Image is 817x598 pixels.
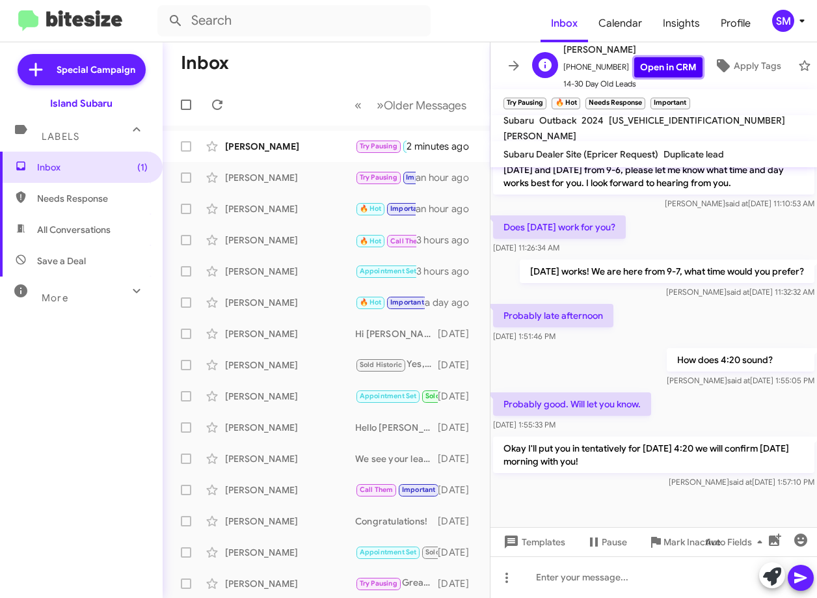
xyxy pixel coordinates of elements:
[416,265,479,278] div: 3 hours ago
[225,202,355,215] div: [PERSON_NAME]
[355,201,416,216] div: Great! We look forward to seeing you then. Have a great weekend!
[416,202,479,215] div: an hour ago
[355,421,438,434] div: Hello [PERSON_NAME]! Thankyou for getting back to me. I am so sorry to hear that you had a less t...
[563,57,703,77] span: [PHONE_NUMBER]
[390,237,424,245] span: Call Them
[402,485,436,494] span: Important
[225,577,355,590] div: [PERSON_NAME]
[634,57,703,77] a: Open in CRM
[360,173,397,182] span: Try Pausing
[360,548,417,556] span: Appointment Set
[225,421,355,434] div: [PERSON_NAME]
[501,530,565,554] span: Templates
[347,92,474,118] nav: Page navigation example
[225,171,355,184] div: [PERSON_NAME]
[695,530,778,554] button: Auto Fields
[493,437,814,473] p: Okay I'll put you in tentatively for [DATE] 4:20 we will confirm [DATE] morning with you!
[50,97,113,110] div: Island Subaru
[438,421,479,434] div: [DATE]
[360,237,382,245] span: 🔥 Hot
[493,243,559,252] span: [DATE] 11:26:34 AM
[42,292,68,304] span: More
[438,359,479,372] div: [DATE]
[588,5,652,42] a: Calendar
[355,327,438,340] div: Hi [PERSON_NAME]! Thank you for getting back to me. I would love to assist you with getting into ...
[225,234,355,247] div: [PERSON_NAME]
[42,131,79,143] span: Labels
[355,232,416,248] div: That's great to hear! Are you available to stop by this weekend to finalize your deal?
[438,577,479,590] div: [DATE]
[406,173,440,182] span: Important
[416,234,479,247] div: 3 hours ago
[438,483,479,496] div: [DATE]
[355,357,438,372] div: Yes, we now have the Forester Hyrbid. We have some here at our showroom available to test drive!
[360,579,397,588] span: Try Pausing
[669,477,814,487] span: [PERSON_NAME] [DATE] 1:57:10 PM
[355,452,438,465] div: We see your lease is coming up soon, when are you available to come in to go over your options?
[37,223,111,236] span: All Conversations
[407,140,479,153] div: 2 minutes ago
[503,130,576,142] span: [PERSON_NAME]
[503,98,546,109] small: Try Pausing
[667,348,814,372] p: How does 4:20 sound?
[609,115,785,126] span: [US_VEHICLE_IDENTIFICATION_NUMBER]
[347,92,369,118] button: Previous
[503,115,534,126] span: Subaru
[360,298,382,306] span: 🔥 Hot
[710,5,761,42] a: Profile
[390,204,424,213] span: Important
[438,327,479,340] div: [DATE]
[563,77,703,90] span: 14-30 Day Old Leads
[225,483,355,496] div: [PERSON_NAME]
[650,98,690,109] small: Important
[490,530,576,554] button: Templates
[761,10,803,32] button: SM
[137,161,148,174] span: (1)
[355,515,438,528] div: Congratulations!
[225,327,355,340] div: [PERSON_NAME]
[355,170,416,185] div: Ok
[493,420,556,429] span: [DATE] 1:55:33 PM
[637,530,731,554] button: Mark Inactive
[541,5,588,42] a: Inbox
[360,267,417,275] span: Appointment Set
[705,530,768,554] span: Auto Fields
[438,390,479,403] div: [DATE]
[181,53,229,74] h1: Inbox
[225,265,355,278] div: [PERSON_NAME]
[355,264,416,279] div: [PERSON_NAME], thank you for getting back to me! I completely understand, we are here for you whe...
[652,5,710,42] a: Insights
[666,287,814,297] span: [PERSON_NAME] [DATE] 11:32:32 AM
[602,530,627,554] span: Pause
[225,140,355,153] div: [PERSON_NAME]
[369,92,474,118] button: Next
[360,142,397,150] span: Try Pausing
[667,375,814,385] span: [PERSON_NAME] [DATE] 1:55:05 PM
[425,296,479,309] div: a day ago
[225,390,355,403] div: [PERSON_NAME]
[355,295,425,310] div: Yes!
[563,42,703,57] span: [PERSON_NAME]
[18,54,146,85] a: Special Campaign
[37,254,86,267] span: Save a Deal
[355,97,362,113] span: «
[355,545,438,560] div: When can you come in for an appraisal so we can give you an offer?
[729,477,752,487] span: said at
[225,515,355,528] div: [PERSON_NAME]
[355,576,438,591] div: Great! What day works best?
[37,192,148,205] span: Needs Response
[520,260,814,283] p: [DATE] works! We are here from 9-7, what time would you prefer?
[57,63,135,76] span: Special Campaign
[493,392,651,416] p: Probably good. Will let you know.
[582,115,604,126] span: 2024
[438,546,479,559] div: [DATE]
[665,198,814,208] span: [PERSON_NAME] [DATE] 11:10:53 AM
[225,296,355,309] div: [PERSON_NAME]
[425,548,468,556] span: Sold Historic
[493,145,814,195] p: Hi [PERSON_NAME]! Thank you for getting back to me. We are here [DATE] and [DATE] from 9-6, pleas...
[663,148,724,160] span: Duplicate lead
[360,204,382,213] span: 🔥 Hot
[727,287,749,297] span: said at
